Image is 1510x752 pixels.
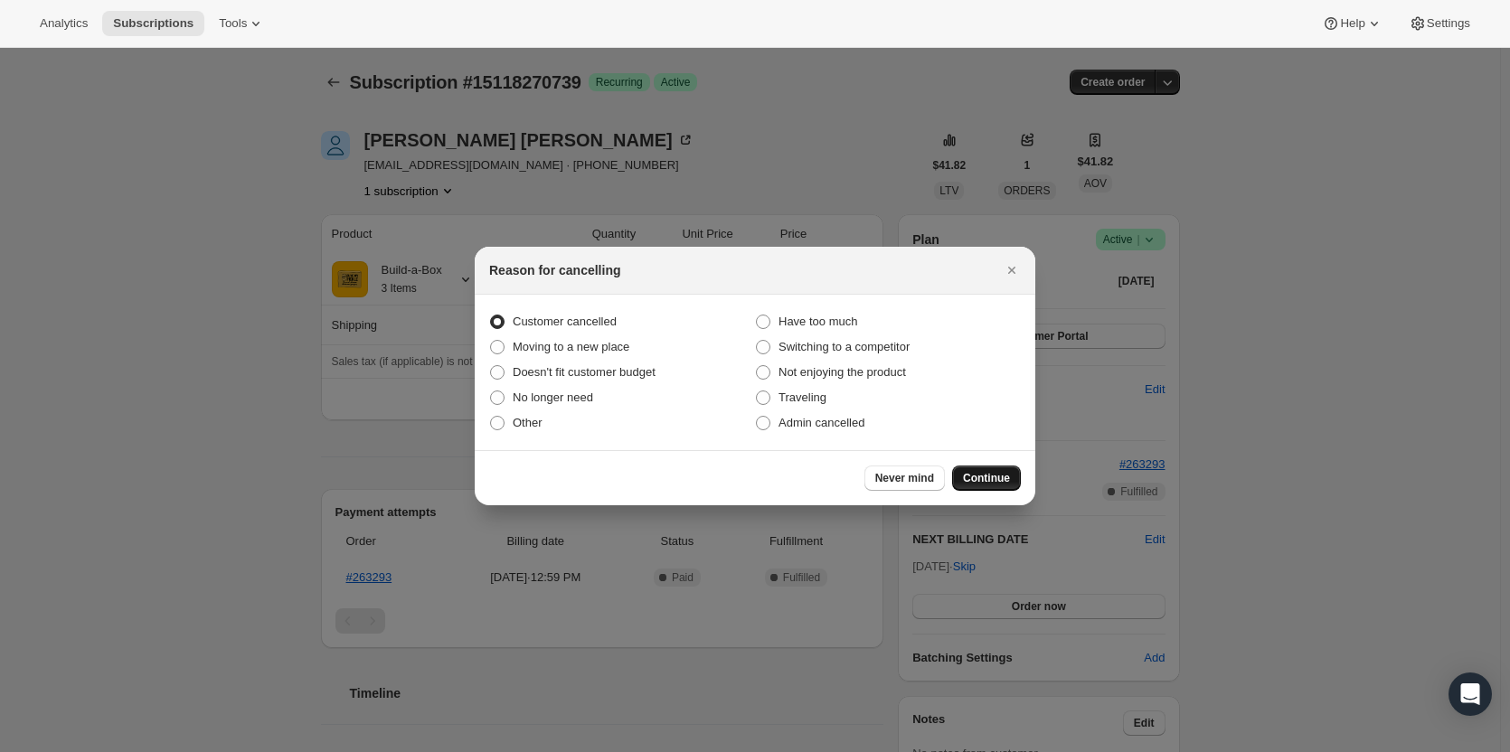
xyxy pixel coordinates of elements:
span: Other [513,416,543,429]
span: Not enjoying the product [779,365,906,379]
span: Tools [219,16,247,31]
button: Continue [952,465,1021,491]
span: Analytics [40,16,88,31]
span: Admin cancelled [779,416,864,429]
span: Help [1340,16,1364,31]
span: Have too much [779,315,857,328]
div: Open Intercom Messenger [1449,672,1492,716]
h2: Reason for cancelling [489,261,620,279]
span: No longer need [513,390,593,404]
button: Help [1311,11,1393,36]
span: Doesn't fit customer budget [513,365,656,379]
span: Customer cancelled [513,315,617,328]
button: Settings [1398,11,1481,36]
span: Continue [963,471,1010,485]
span: Settings [1427,16,1470,31]
button: Analytics [29,11,99,36]
button: Never mind [864,465,945,491]
span: Never mind [875,471,934,485]
span: Traveling [779,390,826,404]
span: Moving to a new place [513,340,629,353]
span: Switching to a competitor [779,340,910,353]
button: Tools [208,11,276,36]
button: Subscriptions [102,11,204,36]
span: Subscriptions [113,16,193,31]
button: Close [999,258,1024,283]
